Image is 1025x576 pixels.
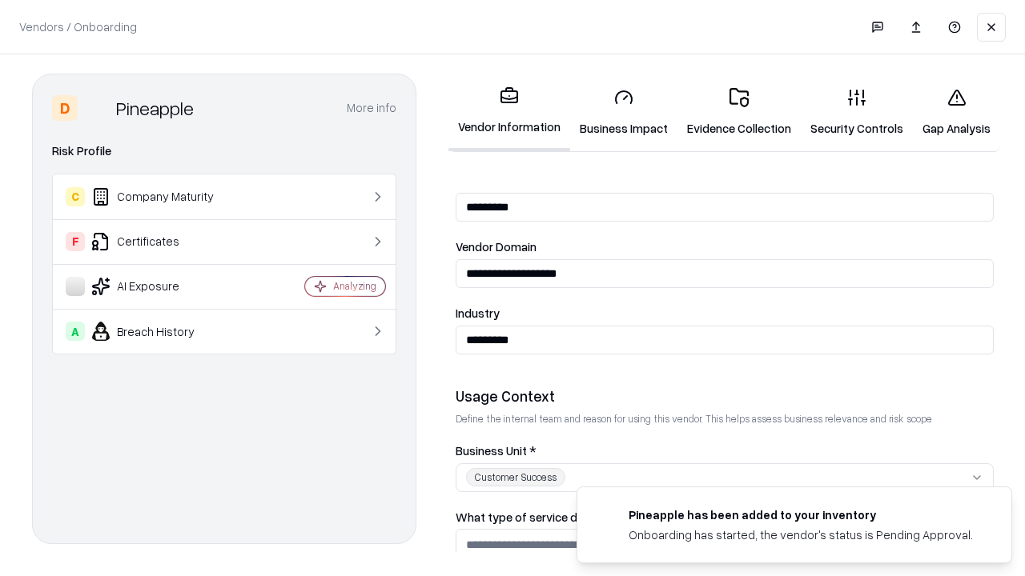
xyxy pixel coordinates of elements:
img: pineappleenergy.com [597,506,616,526]
div: Pineapple has been added to your inventory [629,506,973,523]
div: Risk Profile [52,142,396,161]
div: Company Maturity [66,187,257,206]
div: Customer Success [466,468,565,486]
a: Business Impact [570,75,677,150]
div: Breach History [66,322,257,341]
a: Security Controls [801,75,913,150]
div: Onboarding has started, the vendor's status is Pending Approval. [629,526,973,543]
label: What type of service does the vendor provide? * [456,511,994,523]
label: Vendor Domain [456,241,994,253]
div: AI Exposure [66,277,257,296]
p: Vendors / Onboarding [19,18,137,35]
p: Define the internal team and reason for using this vendor. This helps assess business relevance a... [456,412,994,426]
a: Gap Analysis [913,75,1000,150]
button: Customer Success [456,463,994,492]
button: More info [347,94,396,122]
a: Vendor Information [448,74,570,151]
a: Evidence Collection [677,75,801,150]
div: F [66,232,85,251]
img: Pineapple [84,95,110,121]
div: A [66,322,85,341]
div: Pineapple [116,95,194,121]
div: D [52,95,78,121]
div: Usage Context [456,386,994,406]
label: Business Unit * [456,445,994,457]
div: Certificates [66,232,257,251]
div: C [66,187,85,206]
label: Industry [456,307,994,319]
div: Analyzing [333,279,376,293]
